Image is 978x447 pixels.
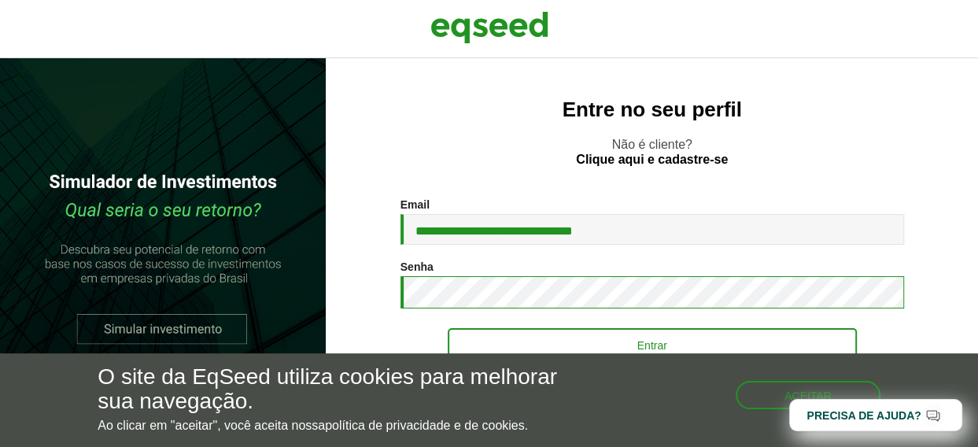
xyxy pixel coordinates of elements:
label: Senha [400,261,434,272]
button: Entrar [448,328,857,361]
a: política de privacidade e de cookies [325,419,525,432]
button: Aceitar [736,381,880,409]
img: EqSeed Logo [430,8,548,47]
p: Ao clicar em "aceitar", você aceita nossa . [98,418,567,433]
p: Não é cliente? [357,137,947,167]
a: Clique aqui e cadastre-se [576,153,728,166]
label: Email [400,199,430,210]
h2: Entre no seu perfil [357,98,947,121]
h5: O site da EqSeed utiliza cookies para melhorar sua navegação. [98,365,567,414]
